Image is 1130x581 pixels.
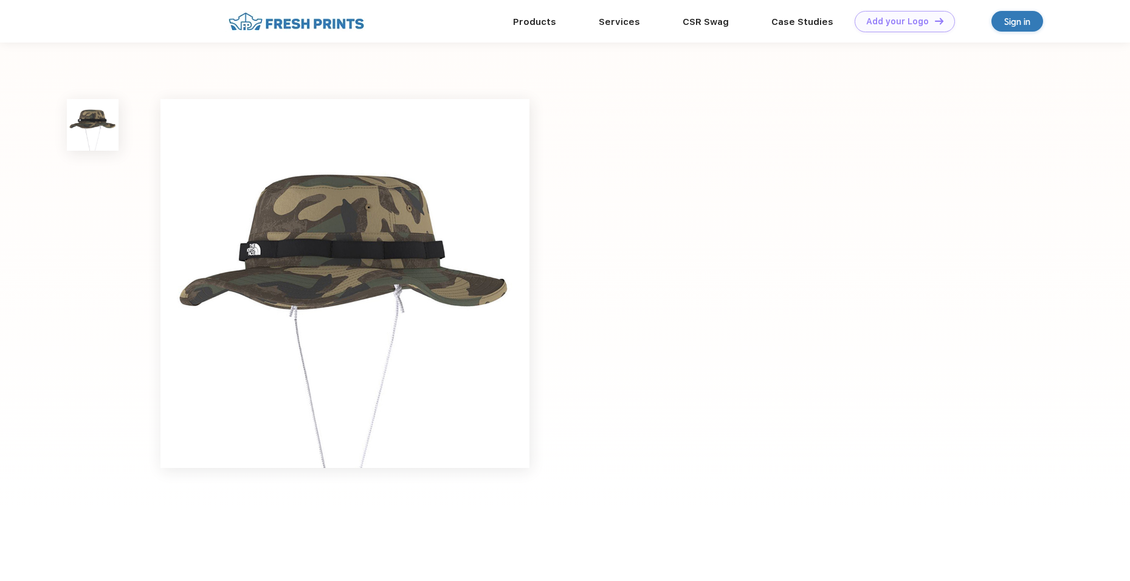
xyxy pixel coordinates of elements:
[160,99,529,468] img: func=resize&h=640
[225,11,368,32] img: fo%20logo%202.webp
[1004,15,1030,29] div: Sign in
[991,11,1043,32] a: Sign in
[866,16,929,27] div: Add your Logo
[513,16,556,27] a: Products
[67,99,119,151] img: func=resize&h=100
[935,18,943,24] img: DT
